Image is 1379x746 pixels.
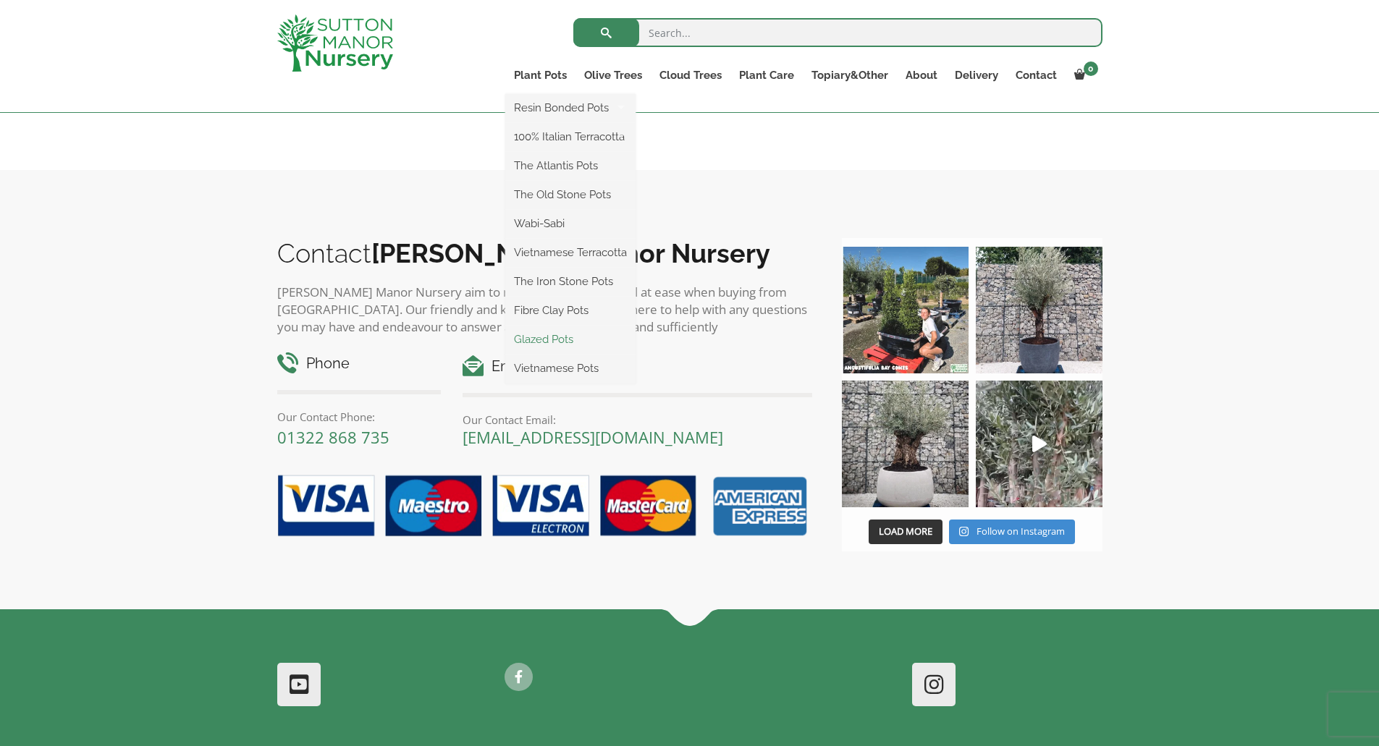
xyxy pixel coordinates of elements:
[803,65,897,85] a: Topiary&Other
[976,247,1102,373] img: A beautiful multi-stem Spanish Olive tree potted in our luxurious fibre clay pots 😍😍
[277,238,813,268] h2: Contact
[959,526,969,537] svg: Instagram
[371,238,770,268] b: [PERSON_NAME] Manor Nursery
[277,352,442,375] h4: Phone
[842,381,969,507] img: Check out this beauty we potted at our nursery today ❤️‍🔥 A huge, ancient gnarled Olive tree plan...
[869,520,942,544] button: Load More
[505,213,636,234] a: Wabi-Sabi
[505,329,636,350] a: Glazed Pots
[463,411,812,428] p: Our Contact Email:
[977,525,1065,538] span: Follow on Instagram
[505,155,636,177] a: The Atlantis Pots
[1084,62,1098,76] span: 0
[266,467,813,546] img: payment-options.png
[897,65,946,85] a: About
[505,300,636,321] a: Fibre Clay Pots
[575,65,651,85] a: Olive Trees
[730,65,803,85] a: Plant Care
[505,271,636,292] a: The Iron Stone Pots
[573,18,1102,47] input: Search...
[277,408,442,425] p: Our Contact Phone:
[463,355,812,378] h4: Email
[1066,65,1102,85] a: 0
[463,426,723,448] a: [EMAIL_ADDRESS][DOMAIN_NAME]
[505,357,636,379] a: Vietnamese Pots
[949,520,1074,544] a: Instagram Follow on Instagram
[505,126,636,148] a: 100% Italian Terracotta
[277,426,389,448] a: 01322 868 735
[842,247,969,373] img: Our elegant & picturesque Angustifolia Cones are an exquisite addition to your Bay Tree collectio...
[651,65,730,85] a: Cloud Trees
[505,97,636,119] a: Resin Bonded Pots
[505,242,636,263] a: Vietnamese Terracotta
[277,14,393,72] img: logo
[277,284,813,336] p: [PERSON_NAME] Manor Nursery aim to make all customers feel at ease when buying from [GEOGRAPHIC_D...
[946,65,1007,85] a: Delivery
[1007,65,1066,85] a: Contact
[505,65,575,85] a: Plant Pots
[976,381,1102,507] a: Play
[879,525,932,538] span: Load More
[1032,436,1047,452] svg: Play
[505,184,636,205] a: The Old Stone Pots
[976,381,1102,507] img: New arrivals Monday morning of beautiful olive trees 🤩🤩 The weather is beautiful this summer, gre...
